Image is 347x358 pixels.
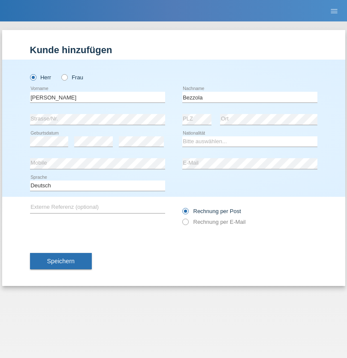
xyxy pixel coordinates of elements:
[182,208,241,214] label: Rechnung per Post
[330,7,338,15] i: menu
[47,258,75,265] span: Speichern
[182,208,188,219] input: Rechnung per Post
[30,74,36,80] input: Herr
[30,45,317,55] h1: Kunde hinzufügen
[61,74,67,80] input: Frau
[61,74,83,81] label: Frau
[30,253,92,269] button: Speichern
[182,219,188,229] input: Rechnung per E-Mail
[326,8,343,13] a: menu
[30,74,51,81] label: Herr
[182,219,246,225] label: Rechnung per E-Mail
